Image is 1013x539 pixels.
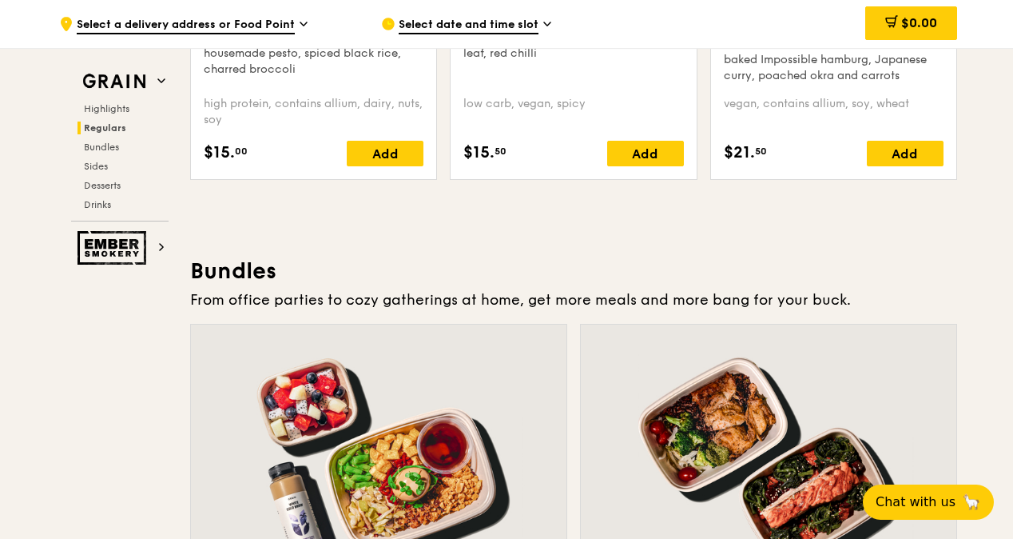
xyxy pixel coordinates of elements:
[901,15,937,30] span: $0.00
[84,122,126,134] span: Regulars
[204,141,235,165] span: $15.
[724,96,943,128] div: vegan, contains allium, soy, wheat
[77,17,295,34] span: Select a delivery address or Food Point
[399,17,538,34] span: Select date and time slot
[962,493,981,512] span: 🦙
[84,199,111,210] span: Drinks
[347,141,423,166] div: Add
[867,141,943,166] div: Add
[463,141,495,165] span: $15.
[84,180,121,191] span: Desserts
[84,103,129,114] span: Highlights
[863,485,994,520] button: Chat with us🦙
[495,145,506,158] span: 50
[876,493,955,512] span: Chat with us
[190,257,957,285] h3: Bundles
[190,289,957,311] div: From office parties to cozy gatherings at home, get more meals and more bang for your buck.
[77,231,151,265] img: Ember Smokery web logo
[755,145,767,158] span: 50
[204,96,423,128] div: high protein, contains allium, dairy, nuts, soy
[463,96,683,128] div: low carb, vegan, spicy
[77,67,151,96] img: Grain web logo
[724,52,943,84] div: baked Impossible hamburg, Japanese curry, poached okra and carrots
[204,30,423,78] div: indian inspired cajun chicken, housemade pesto, spiced black rice, charred broccoli
[84,142,119,153] span: Bundles
[607,141,684,166] div: Add
[84,161,108,172] span: Sides
[724,141,755,165] span: $21.
[235,145,248,158] span: 00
